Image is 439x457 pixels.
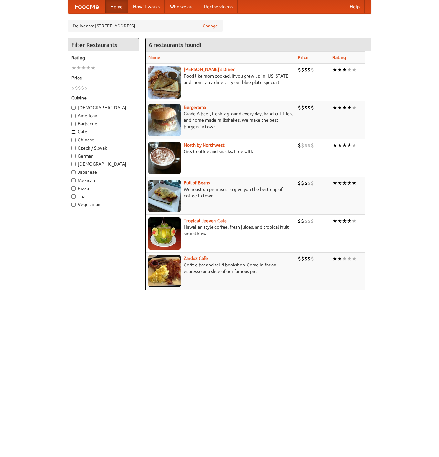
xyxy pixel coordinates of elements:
[71,84,75,91] li: $
[304,142,308,149] li: $
[342,180,347,187] li: ★
[311,255,314,262] li: $
[301,255,304,262] li: $
[75,84,78,91] li: $
[184,67,235,72] a: [PERSON_NAME]'s Diner
[71,194,76,199] input: Thai
[298,180,301,187] li: $
[71,177,135,183] label: Mexican
[71,203,76,207] input: Vegetarian
[311,66,314,73] li: $
[298,142,301,149] li: $
[342,104,347,111] li: ★
[71,129,135,135] label: Cafe
[347,217,352,224] li: ★
[148,255,181,287] img: zardoz.jpg
[184,105,206,110] b: Burgerama
[148,110,293,130] p: Grade A beef, freshly ground every day, hand-cut fries, and home-made milkshakes. We make the bes...
[184,142,225,148] b: North by Northwest
[311,142,314,149] li: $
[342,255,347,262] li: ★
[184,180,210,185] a: Full of Beans
[332,217,337,224] li: ★
[71,104,135,111] label: [DEMOGRAPHIC_DATA]
[347,180,352,187] li: ★
[308,142,311,149] li: $
[71,201,135,208] label: Vegetarian
[352,142,357,149] li: ★
[308,180,311,187] li: $
[105,0,128,13] a: Home
[298,255,301,262] li: $
[304,255,308,262] li: $
[304,104,308,111] li: $
[76,64,81,71] li: ★
[301,180,304,187] li: $
[203,23,218,29] a: Change
[165,0,199,13] a: Who we are
[345,0,365,13] a: Help
[71,138,76,142] input: Chinese
[71,186,76,191] input: Pizza
[304,66,308,73] li: $
[332,55,346,60] a: Rating
[352,180,357,187] li: ★
[71,169,135,175] label: Japanese
[304,180,308,187] li: $
[332,66,337,73] li: ★
[71,122,76,126] input: Barbecue
[84,84,88,91] li: $
[184,256,208,261] a: Zardoz Cafe
[298,55,308,60] a: Price
[301,66,304,73] li: $
[337,180,342,187] li: ★
[342,66,347,73] li: ★
[71,161,135,167] label: [DEMOGRAPHIC_DATA]
[71,154,76,158] input: German
[148,186,293,199] p: We roast on premises to give you the best cup of coffee in town.
[81,84,84,91] li: $
[352,217,357,224] li: ★
[148,180,181,212] img: beans.jpg
[352,255,357,262] li: ★
[342,217,347,224] li: ★
[148,262,293,275] p: Coffee bar and sci-fi bookshop. Come in for an espresso or a slice of our famous pie.
[332,180,337,187] li: ★
[71,162,76,166] input: [DEMOGRAPHIC_DATA]
[148,224,293,237] p: Hawaiian style coffee, fresh juices, and tropical fruit smoothies.
[71,146,76,150] input: Czech / Slovak
[71,193,135,200] label: Thai
[149,42,201,48] ng-pluralize: 6 restaurants found!
[332,142,337,149] li: ★
[184,218,227,223] b: Tropical Jeeve's Cafe
[68,38,139,51] h4: Filter Restaurants
[347,142,352,149] li: ★
[78,84,81,91] li: $
[298,104,301,111] li: $
[298,66,301,73] li: $
[71,55,135,61] h5: Rating
[71,114,76,118] input: American
[148,55,160,60] a: Name
[308,66,311,73] li: $
[71,106,76,110] input: [DEMOGRAPHIC_DATA]
[308,217,311,224] li: $
[71,153,135,159] label: German
[337,142,342,149] li: ★
[308,104,311,111] li: $
[337,255,342,262] li: ★
[352,104,357,111] li: ★
[71,170,76,174] input: Japanese
[311,104,314,111] li: $
[337,217,342,224] li: ★
[148,73,293,86] p: Food like mom cooked, if you grew up in [US_STATE] and mom ran a diner. Try our blue plate special!
[71,178,76,182] input: Mexican
[128,0,165,13] a: How it works
[86,64,91,71] li: ★
[91,64,96,71] li: ★
[301,104,304,111] li: $
[308,255,311,262] li: $
[71,145,135,151] label: Czech / Slovak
